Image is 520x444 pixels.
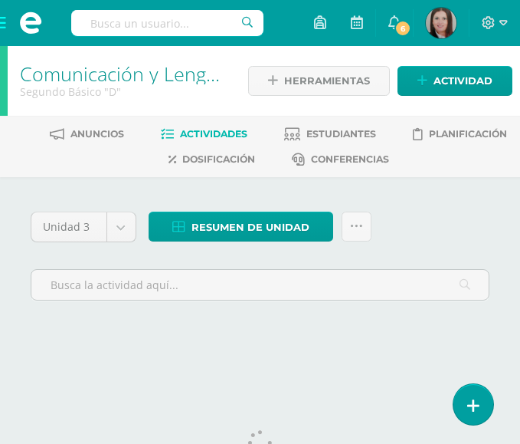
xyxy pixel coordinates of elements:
span: Anuncios [70,128,124,140]
a: Herramientas [248,66,390,96]
span: Unidad 3 [43,212,95,242]
span: Herramientas [284,67,370,95]
img: e03ec1ec303510e8e6f60bf4728ca3bf.png [426,8,456,38]
a: Anuncios [50,122,124,146]
a: Resumen de unidad [149,212,334,242]
span: Planificación [429,128,507,140]
a: Planificación [413,122,507,146]
input: Busca un usuario... [71,10,263,36]
a: Actividades [161,122,247,146]
div: Segundo Básico 'D' [20,84,228,99]
span: Actividades [180,128,247,140]
span: Estudiantes [306,128,376,140]
span: Resumen de unidad [191,213,309,242]
span: Actividad [433,67,492,95]
span: Dosificación [182,153,255,165]
a: Estudiantes [284,122,376,146]
a: Dosificación [168,147,255,172]
a: Conferencias [292,147,389,172]
a: Unidad 3 [31,212,136,242]
h1: Comunicación y Lenguaje, Idioma Extranjero Inglés [20,63,228,84]
span: Conferencias [311,153,389,165]
a: Comunicación y Lenguaje, Idioma Extranjero Inglés [20,61,463,87]
input: Busca la actividad aquí... [31,270,489,300]
a: Actividad [397,66,512,96]
span: 6 [394,20,411,37]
